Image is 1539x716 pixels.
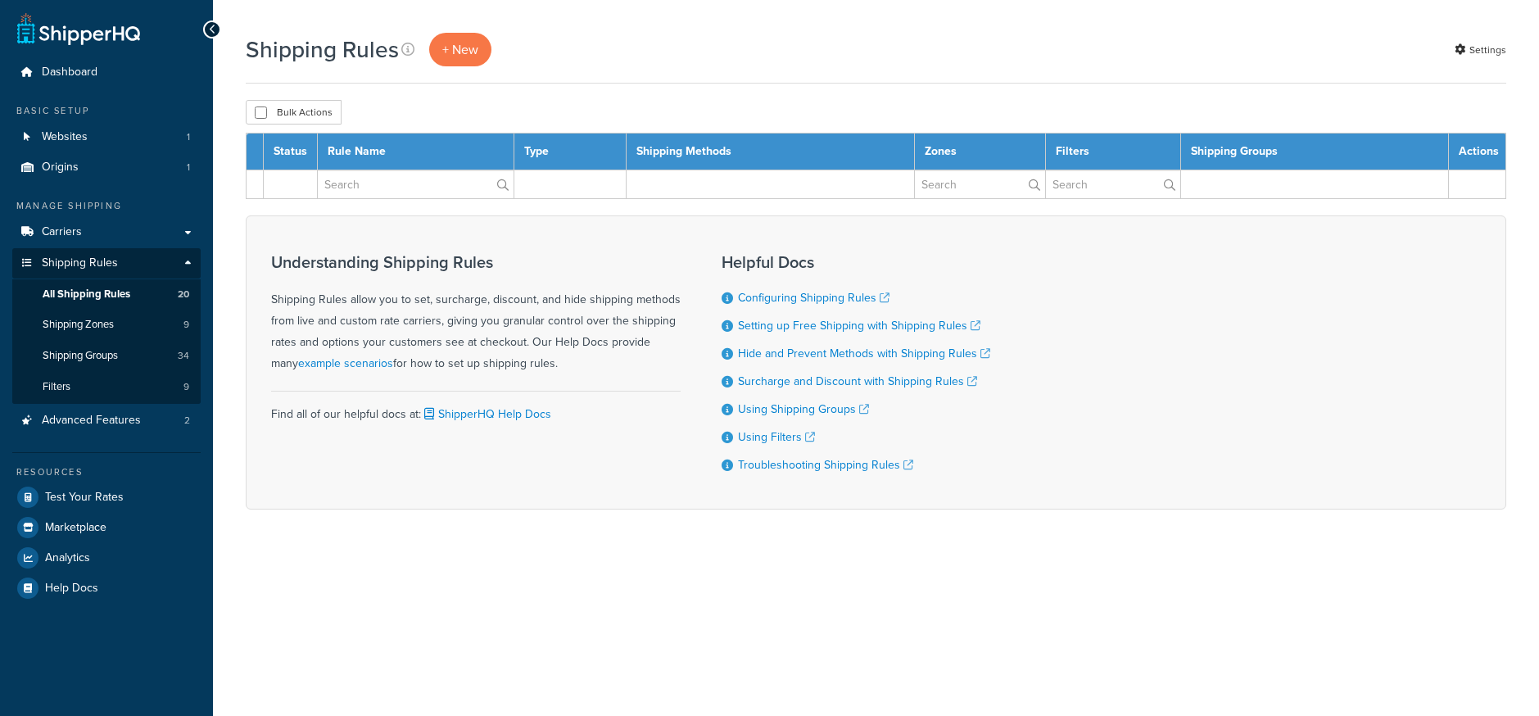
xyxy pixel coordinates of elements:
h1: Shipping Rules [246,34,399,66]
th: Filters [1046,134,1181,170]
span: 1 [187,130,190,144]
a: Hide and Prevent Methods with Shipping Rules [738,345,990,362]
div: Shipping Rules allow you to set, surcharge, discount, and hide shipping methods from live and cus... [271,253,681,374]
a: Shipping Groups 34 [12,341,201,371]
li: Filters [12,372,201,402]
span: Advanced Features [42,414,141,428]
li: Advanced Features [12,406,201,436]
input: Search [915,170,1045,198]
a: Help Docs [12,573,201,603]
span: 1 [187,161,190,174]
span: Help Docs [45,582,98,596]
span: Shipping Rules [42,256,118,270]
a: Using Filters [738,428,815,446]
span: 9 [183,318,189,332]
a: All Shipping Rules 20 [12,279,201,310]
th: Type [514,134,626,170]
div: Resources [12,465,201,479]
a: Test Your Rates [12,483,201,512]
span: 20 [178,288,189,301]
div: Manage Shipping [12,199,201,213]
li: All Shipping Rules [12,279,201,310]
li: Origins [12,152,201,183]
li: Websites [12,122,201,152]
span: 34 [178,349,189,363]
button: Bulk Actions [246,100,342,125]
a: Advanced Features 2 [12,406,201,436]
th: Actions [1449,134,1506,170]
a: Shipping Rules [12,248,201,279]
li: Shipping Groups [12,341,201,371]
input: Search [1046,170,1180,198]
a: Configuring Shipping Rules [738,289,889,306]
span: Shipping Groups [43,349,118,363]
a: example scenarios [298,355,393,372]
th: Status [264,134,318,170]
a: Origins 1 [12,152,201,183]
th: Shipping Methods [627,134,915,170]
a: Analytics [12,543,201,573]
span: Test Your Rates [45,491,124,505]
div: Basic Setup [12,104,201,118]
div: Find all of our helpful docs at: [271,391,681,425]
span: Filters [43,380,70,394]
a: Shipping Zones 9 [12,310,201,340]
th: Zones [915,134,1046,170]
a: Surcharge and Discount with Shipping Rules [738,373,977,390]
a: Carriers [12,217,201,247]
a: Websites 1 [12,122,201,152]
a: Dashboard [12,57,201,88]
span: Websites [42,130,88,144]
a: ShipperHQ Help Docs [421,406,551,423]
a: + New [429,33,491,66]
a: Setting up Free Shipping with Shipping Rules [738,317,980,334]
a: Settings [1455,39,1506,61]
h3: Understanding Shipping Rules [271,253,681,271]
span: Carriers [42,225,82,239]
a: Troubleshooting Shipping Rules [738,456,913,474]
th: Shipping Groups [1180,134,1448,170]
th: Rule Name [318,134,514,170]
a: Using Shipping Groups [738,401,869,418]
span: All Shipping Rules [43,288,130,301]
input: Search [318,170,514,198]
span: Marketplace [45,521,106,535]
span: Analytics [45,551,90,565]
a: ShipperHQ Home [17,12,140,45]
li: Shipping Rules [12,248,201,404]
span: Shipping Zones [43,318,114,332]
h3: Helpful Docs [722,253,990,271]
span: Origins [42,161,79,174]
span: + New [442,40,478,59]
li: Shipping Zones [12,310,201,340]
a: Marketplace [12,513,201,542]
span: 2 [184,414,190,428]
a: Filters 9 [12,372,201,402]
span: 9 [183,380,189,394]
span: Dashboard [42,66,97,79]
